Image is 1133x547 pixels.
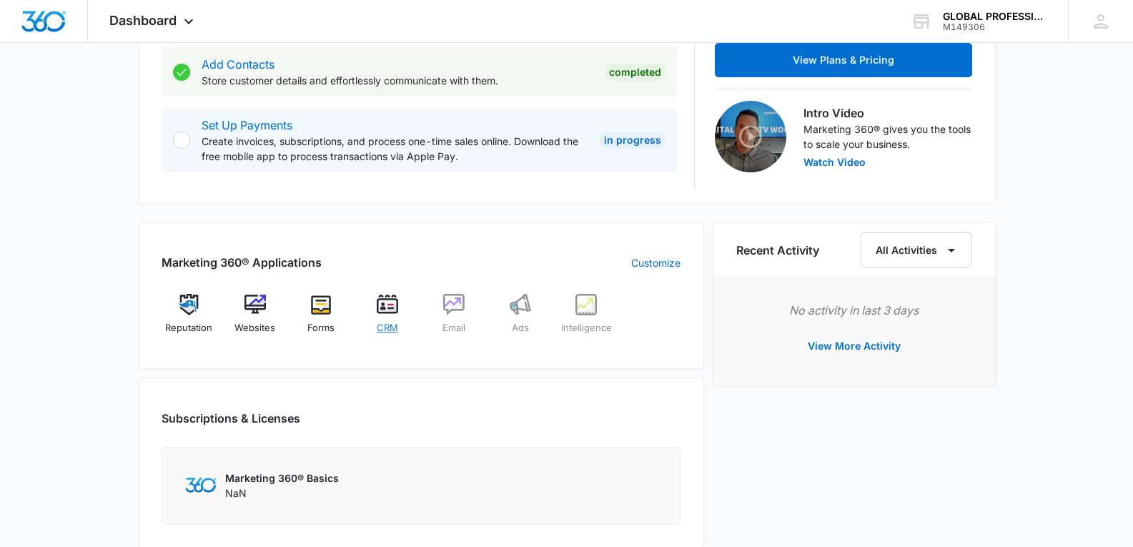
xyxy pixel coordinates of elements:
[162,254,322,271] h2: Marketing 360® Applications
[605,64,666,81] div: Completed
[360,294,415,345] a: CRM
[803,104,972,122] h3: Intro Video
[512,321,529,335] span: Ads
[202,57,274,72] a: Add Contacts
[493,294,548,345] a: Ads
[225,470,339,486] p: Marketing 360® Basics
[185,478,217,493] img: Marketing 360 Logo
[162,410,300,427] h2: Subscriptions & Licenses
[793,329,915,363] button: View More Activity
[803,122,972,152] p: Marketing 360® gives you the tools to scale your business.
[162,294,217,345] a: Reputation
[861,232,972,268] button: All Activities
[442,321,465,335] span: Email
[600,132,666,149] div: In Progress
[165,321,212,335] span: Reputation
[234,321,275,335] span: Websites
[715,101,786,172] img: Intro Video
[715,43,972,77] button: View Plans & Pricing
[225,470,339,501] div: NaN
[294,294,349,345] a: Forms
[736,242,819,259] h6: Recent Activity
[803,157,866,167] button: Watch Video
[307,321,335,335] span: Forms
[561,321,612,335] span: Intelligence
[202,118,292,132] a: Set Up Payments
[943,11,1047,22] div: account name
[559,294,614,345] a: Intelligence
[202,134,588,164] p: Create invoices, subscriptions, and process one-time sales online. Download the free mobile app t...
[202,73,593,88] p: Store customer details and effortlessly communicate with them.
[943,22,1047,32] div: account id
[631,255,681,270] a: Customize
[227,294,282,345] a: Websites
[109,13,177,28] span: Dashboard
[427,294,482,345] a: Email
[377,321,398,335] span: CRM
[736,302,972,319] p: No activity in last 3 days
